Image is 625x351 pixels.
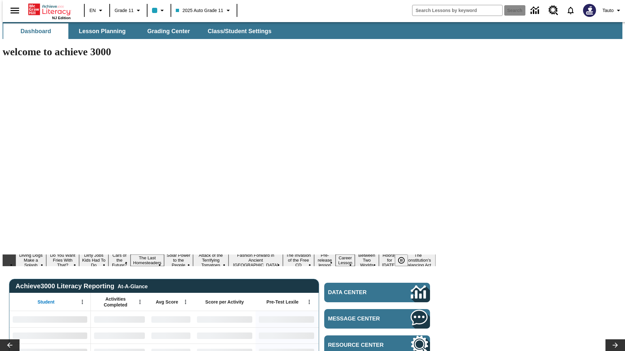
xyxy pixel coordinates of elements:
[135,297,145,307] button: Open Menu
[603,7,614,14] span: Tauto
[600,5,625,16] button: Profile/Settings
[412,5,502,16] input: search field
[70,23,135,39] button: Lesson Planning
[355,252,379,268] button: Slide 12 Between Two Worlds
[324,283,430,302] a: Data Center
[3,23,68,39] button: Dashboard
[583,4,596,17] img: Avatar
[205,299,244,305] span: Score per Activity
[94,296,137,308] span: Activities Completed
[3,46,436,58] h1: welcome to achieve 3000
[112,5,145,16] button: Grade: Grade 11, Select a grade
[90,7,96,14] span: EN
[579,2,600,19] button: Select a new avatar
[208,28,271,35] span: Class/Student Settings
[77,297,87,307] button: Open Menu
[148,311,194,327] div: No Data,
[91,327,148,344] div: No Data,
[16,282,148,290] span: Achieve3000 Literacy Reporting
[16,252,46,268] button: Slide 1 Diving Dogs Make a Splash
[304,297,314,307] button: Open Menu
[267,299,299,305] span: Pre-Test Lexile
[3,22,622,39] div: SubNavbar
[283,252,314,268] button: Slide 9 The Invasion of the Free CD
[108,252,131,268] button: Slide 4 Cars of the Future?
[173,5,234,16] button: Class: 2025 Auto Grade 11, Select your class
[5,1,24,20] button: Open side menu
[400,252,436,268] button: Slide 14 The Constitution's Balancing Act
[202,23,277,39] button: Class/Student Settings
[115,7,133,14] span: Grade 11
[28,2,71,20] div: Home
[131,254,164,266] button: Slide 5 The Last Homesteaders
[164,252,193,268] button: Slide 6 Solar Power to the People
[79,252,108,268] button: Slide 3 Dirty Jobs Kids Had To Do
[149,5,169,16] button: Class color is light blue. Change class color
[193,252,229,268] button: Slide 7 Attack of the Terrifying Tomatoes
[91,311,148,327] div: No Data,
[395,254,414,266] div: Pause
[605,339,625,351] button: Lesson carousel, Next
[21,28,51,35] span: Dashboard
[136,23,201,39] button: Grading Center
[148,327,194,344] div: No Data,
[156,299,178,305] span: Avg Score
[3,23,277,39] div: SubNavbar
[79,28,126,35] span: Lesson Planning
[324,309,430,329] a: Message Center
[336,254,355,266] button: Slide 11 Career Lesson
[87,5,107,16] button: Language: EN, Select a language
[527,2,545,19] a: Data Center
[118,282,147,290] div: At-A-Glance
[328,342,391,348] span: Resource Center
[181,297,190,307] button: Open Menu
[229,252,283,268] button: Slide 8 Fashion Forward in Ancient Rome
[379,252,401,268] button: Slide 13 Hooray for Constitution Day!
[328,289,389,296] span: Data Center
[314,252,336,268] button: Slide 10 Pre-release lesson
[28,3,71,16] a: Home
[52,16,71,20] span: NJ Edition
[147,28,190,35] span: Grading Center
[46,252,79,268] button: Slide 2 Do You Want Fries With That?
[176,7,223,14] span: 2025 Auto Grade 11
[395,254,408,266] button: Pause
[37,299,54,305] span: Student
[562,2,579,19] a: Notifications
[545,2,562,19] a: Resource Center, Will open in new tab
[328,316,391,322] span: Message Center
